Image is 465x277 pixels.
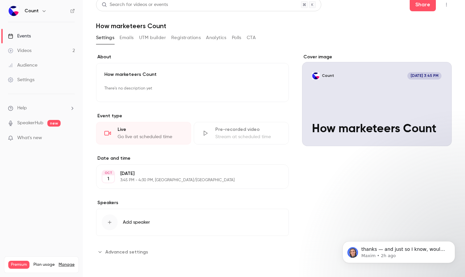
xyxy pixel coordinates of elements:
[302,54,452,146] section: Cover image
[206,32,227,43] button: Analytics
[33,262,55,267] span: Plan usage
[25,8,39,14] h6: Count
[96,209,289,236] button: Add speaker
[120,32,133,43] button: Emails
[247,32,256,43] button: CTA
[215,126,281,133] div: Pre-recorded video
[96,155,289,162] label: Date and time
[118,134,183,140] div: Go live at scheduled time
[59,262,75,267] a: Manage
[215,134,281,140] div: Stream at scheduled time
[8,6,19,16] img: Count
[171,32,201,43] button: Registrations
[96,247,152,257] button: Advanced settings
[96,32,114,43] button: Settings
[120,178,254,183] p: 3:45 PM - 4:30 PM, [GEOGRAPHIC_DATA]/[GEOGRAPHIC_DATA]
[47,120,61,127] span: new
[96,199,289,206] label: Speakers
[194,122,289,144] div: Pre-recorded videoStream at scheduled time
[333,227,465,274] iframe: Intercom notifications message
[123,219,150,226] span: Add speaker
[302,54,452,60] label: Cover image
[8,105,75,112] li: help-dropdown-opener
[8,62,37,69] div: Audience
[17,120,43,127] a: SpeakerHub
[96,122,191,144] div: LiveGo live at scheduled time
[96,113,289,119] p: Event type
[8,261,29,269] span: Premium
[104,71,281,78] p: How marketeers Count
[17,135,42,141] span: What's new
[8,77,34,83] div: Settings
[104,83,281,94] p: There's no description yet
[8,33,31,39] div: Events
[139,32,166,43] button: UTM builder
[105,249,148,255] span: Advanced settings
[102,171,114,175] div: OCT
[107,176,109,182] p: 1
[8,47,31,54] div: Videos
[17,105,27,112] span: Help
[102,1,168,8] div: Search for videos or events
[96,22,452,30] h1: How marketeers Count
[96,247,289,257] section: Advanced settings
[232,32,241,43] button: Polls
[96,54,289,60] label: About
[118,126,183,133] div: Live
[120,170,254,177] p: [DATE]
